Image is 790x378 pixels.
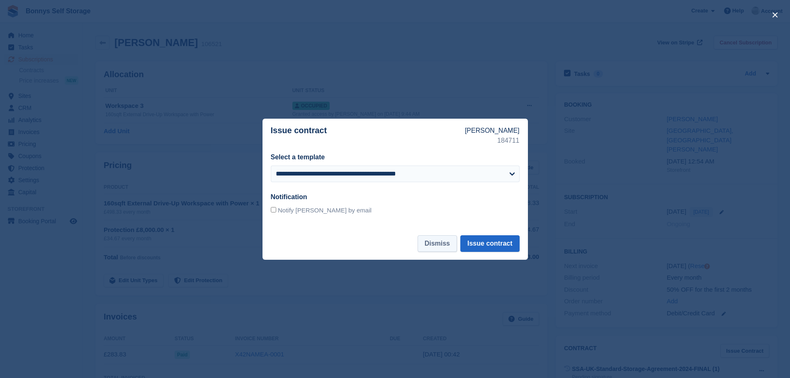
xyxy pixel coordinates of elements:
[418,235,457,252] button: Dismiss
[271,193,307,200] label: Notification
[460,235,519,252] button: Issue contract
[271,126,465,146] p: Issue contract
[465,136,520,146] p: 184711
[768,8,782,22] button: close
[465,126,520,136] p: [PERSON_NAME]
[278,207,372,214] span: Notify [PERSON_NAME] by email
[271,154,325,161] label: Select a template
[271,207,276,212] input: Notify [PERSON_NAME] by email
